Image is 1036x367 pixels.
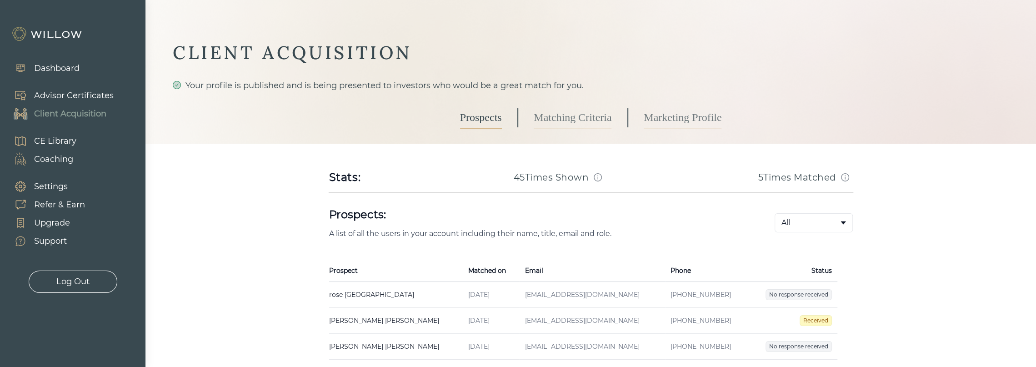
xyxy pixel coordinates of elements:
td: [PHONE_NUMBER] [665,308,748,334]
div: Support [34,235,67,247]
th: Matched on [463,260,519,282]
span: check-circle [173,81,181,89]
a: Coaching [5,150,76,168]
a: Prospects [460,106,502,129]
span: Received [800,315,832,326]
div: Log Out [56,276,90,288]
div: Refer & Earn [34,199,85,211]
h1: Prospects: [329,207,746,222]
a: Client Acquisition [5,105,114,123]
td: [DATE] [463,308,519,334]
div: Stats: [329,170,361,185]
a: Matching Criteria [534,106,611,129]
td: [PHONE_NUMBER] [665,334,748,360]
button: Match info [591,170,605,185]
span: No response received [766,341,832,352]
div: Upgrade [34,217,70,229]
a: CE Library [5,132,76,150]
td: [EMAIL_ADDRESS][DOMAIN_NAME] [519,334,665,360]
img: Willow [11,27,84,41]
div: Advisor Certificates [34,90,114,102]
div: Client Acquisition [34,108,106,120]
td: [DATE] [463,282,519,308]
button: Match info [838,170,852,185]
a: Dashboard [5,59,80,77]
td: [PERSON_NAME] [PERSON_NAME] [329,308,463,334]
th: Email [519,260,665,282]
span: info-circle [841,173,849,181]
span: All [781,217,790,228]
div: CLIENT ACQUISITION [173,41,1009,65]
a: Marketing Profile [644,106,721,129]
div: Settings [34,181,68,193]
div: Dashboard [34,62,80,75]
a: Settings [5,177,85,196]
a: Upgrade [5,214,85,232]
div: Your profile is published and is being presented to investors who would be a great match for you. [173,79,1009,92]
div: Coaching [34,153,73,166]
td: [PERSON_NAME] [PERSON_NAME] [329,334,463,360]
th: Phone [665,260,748,282]
h3: 5 Times Matched [758,171,836,184]
td: rose [GEOGRAPHIC_DATA] [329,282,463,308]
a: Refer & Earn [5,196,85,214]
a: Advisor Certificates [5,86,114,105]
span: caret-down [840,219,847,226]
h3: 45 Times Shown [514,171,589,184]
th: Prospect [329,260,463,282]
span: No response received [766,289,832,300]
p: A list of all the users in your account including their name, title, email and role. [329,229,746,238]
th: Status [748,260,837,282]
td: [EMAIL_ADDRESS][DOMAIN_NAME] [519,282,665,308]
div: CE Library [34,135,76,147]
td: [EMAIL_ADDRESS][DOMAIN_NAME] [519,308,665,334]
td: [DATE] [463,334,519,360]
span: info-circle [594,173,602,181]
td: [PHONE_NUMBER] [665,282,748,308]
